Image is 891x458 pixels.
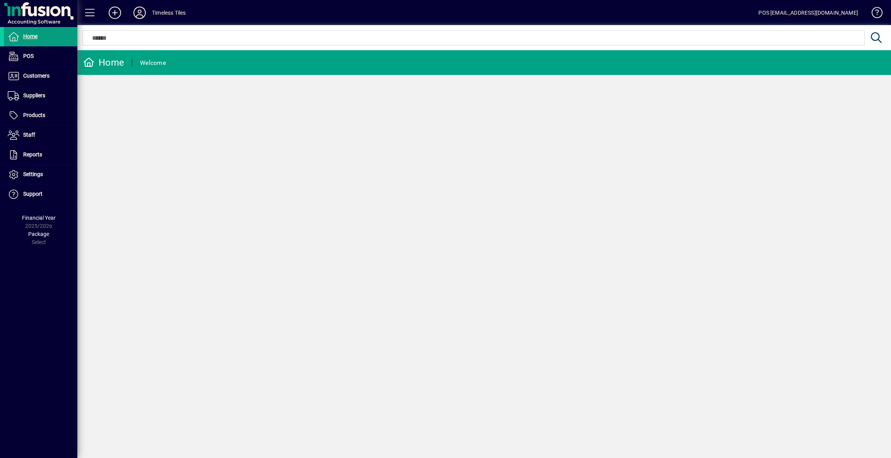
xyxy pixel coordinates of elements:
[23,53,34,59] span: POS
[23,112,45,118] span: Products
[4,86,77,105] a: Suppliers
[102,6,127,20] button: Add
[22,215,56,221] span: Financial Year
[152,7,186,19] div: Timeless Tiles
[4,165,77,184] a: Settings
[23,151,42,158] span: Reports
[866,2,881,27] a: Knowledge Base
[23,33,38,39] span: Home
[4,66,77,86] a: Customers
[23,73,49,79] span: Customers
[23,132,35,138] span: Staff
[23,171,43,177] span: Settings
[28,231,49,237] span: Package
[4,106,77,125] a: Products
[23,92,45,98] span: Suppliers
[4,185,77,204] a: Support
[83,56,124,69] div: Home
[4,47,77,66] a: POS
[4,126,77,145] a: Staff
[127,6,152,20] button: Profile
[758,7,858,19] div: POS [EMAIL_ADDRESS][DOMAIN_NAME]
[23,191,43,197] span: Support
[4,145,77,165] a: Reports
[140,57,166,69] div: Welcome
